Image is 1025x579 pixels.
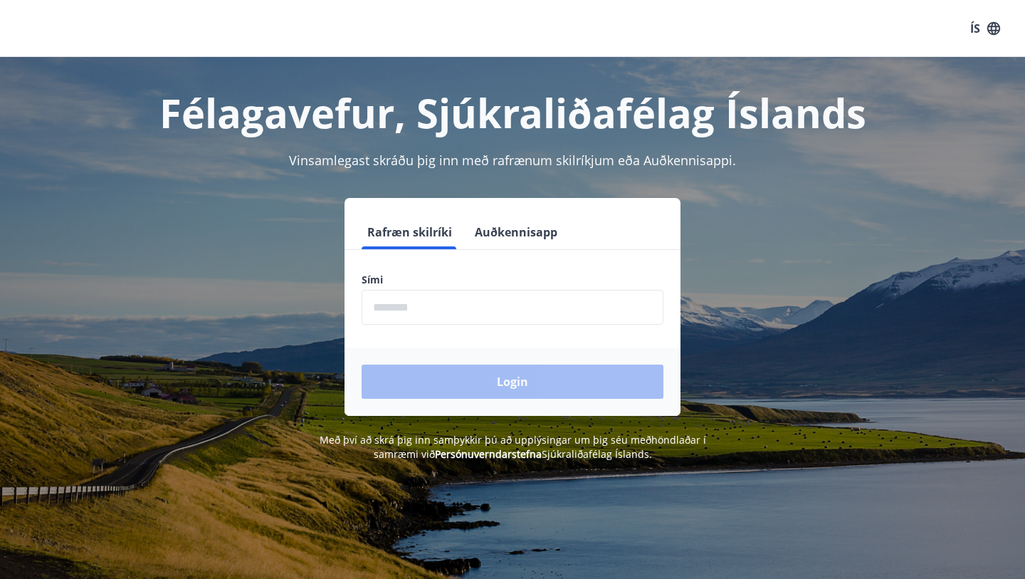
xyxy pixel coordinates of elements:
[289,152,736,169] span: Vinsamlegast skráðu þig inn með rafrænum skilríkjum eða Auðkennisappi.
[362,273,663,287] label: Sími
[469,215,563,249] button: Auðkennisapp
[17,85,1008,140] h1: Félagavefur, Sjúkraliðafélag Íslands
[362,215,458,249] button: Rafræn skilríki
[435,447,542,461] a: Persónuverndarstefna
[320,433,706,461] span: Með því að skrá þig inn samþykkir þú að upplýsingar um þig séu meðhöndlaðar í samræmi við Sjúkral...
[962,16,1008,41] button: ÍS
